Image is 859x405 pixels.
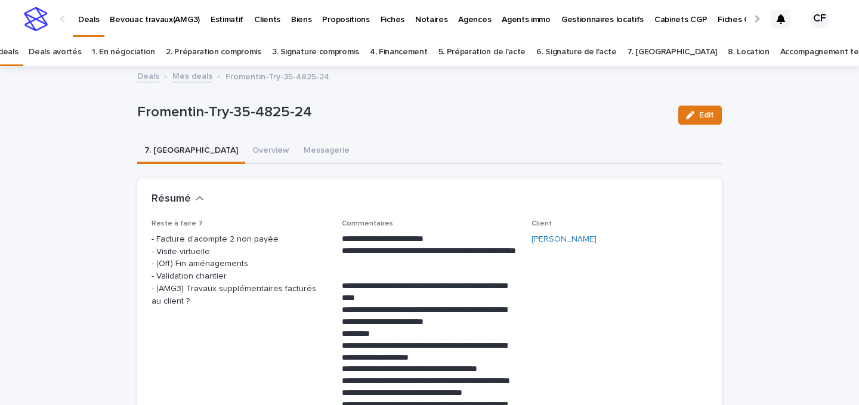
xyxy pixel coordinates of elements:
[225,69,329,82] p: Fromentin-Try-35-4825-24
[245,139,296,164] button: Overview
[678,106,722,125] button: Edit
[29,38,81,66] a: Deals avortés
[296,139,357,164] button: Messagerie
[370,38,428,66] a: 4. Financement
[137,104,669,121] p: Fromentin-Try-35-4825-24
[152,220,203,227] span: Reste à faire 7
[627,38,717,66] a: 7. [GEOGRAPHIC_DATA]
[24,7,48,31] img: stacker-logo-s-only.png
[152,233,327,308] p: - Facture d'acompte 2 non payée - Visite virtuelle - (Off) Fin aménagements - Validation chantier...
[152,193,191,206] h2: Résumé
[137,69,159,82] a: Deals
[166,38,261,66] a: 2. Préparation compromis
[172,69,212,82] a: Mes deals
[137,139,245,164] button: 7. [GEOGRAPHIC_DATA]
[152,193,204,206] button: Résumé
[342,220,393,227] span: Commentaires
[810,10,829,29] div: CF
[699,111,714,119] span: Edit
[272,38,359,66] a: 3. Signature compromis
[532,220,552,227] span: Client
[438,38,526,66] a: 5. Préparation de l'acte
[92,38,155,66] a: 1. En négociation
[532,233,597,246] a: [PERSON_NAME]
[728,38,770,66] a: 8. Location
[536,38,616,66] a: 6. Signature de l'acte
